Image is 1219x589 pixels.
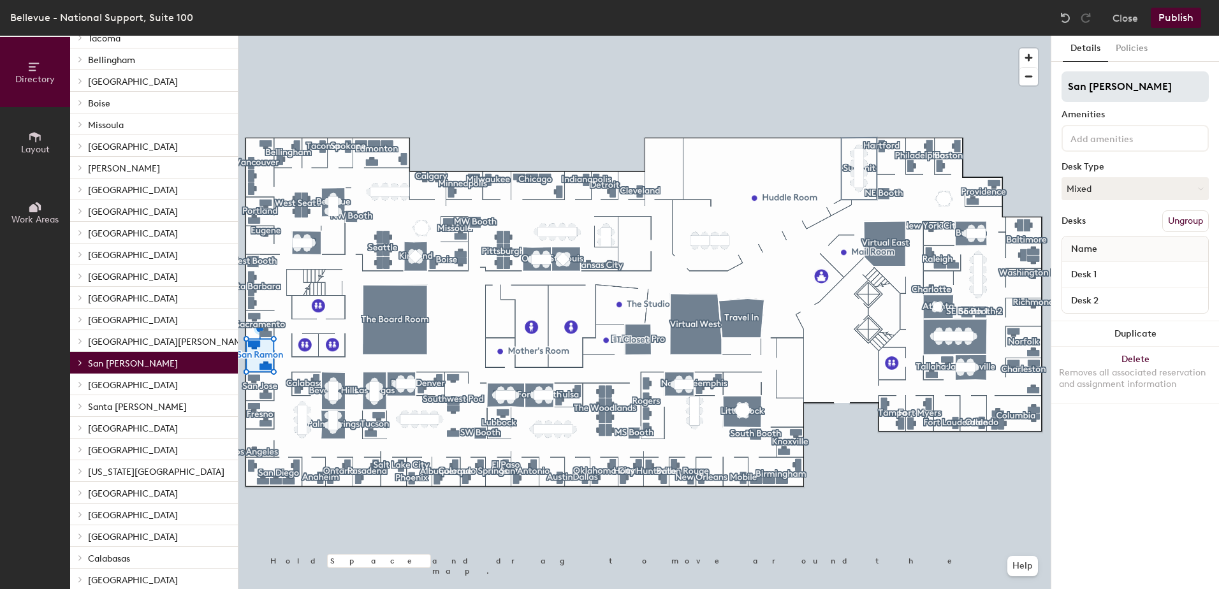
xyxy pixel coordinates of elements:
[1062,216,1086,226] div: Desks
[1051,347,1219,403] button: DeleteRemoves all associated reservation and assignment information
[1151,8,1201,28] button: Publish
[1059,367,1211,390] div: Removes all associated reservation and assignment information
[1007,556,1038,576] button: Help
[88,207,178,217] span: [GEOGRAPHIC_DATA]
[88,510,178,521] span: [GEOGRAPHIC_DATA]
[15,74,55,85] span: Directory
[88,142,178,152] span: [GEOGRAPHIC_DATA]
[1108,36,1155,62] button: Policies
[1051,321,1219,347] button: Duplicate
[88,402,187,412] span: Santa [PERSON_NAME]
[1065,238,1104,261] span: Name
[88,532,178,542] span: [GEOGRAPHIC_DATA]
[1113,8,1138,28] button: Close
[88,358,178,369] span: San [PERSON_NAME]
[88,337,250,347] span: [GEOGRAPHIC_DATA][PERSON_NAME]
[88,250,178,261] span: [GEOGRAPHIC_DATA]
[88,163,160,174] span: [PERSON_NAME]
[1065,291,1206,309] input: Unnamed desk
[88,315,178,326] span: [GEOGRAPHIC_DATA]
[88,33,120,44] span: Tacoma
[11,214,59,225] span: Work Areas
[88,445,178,456] span: [GEOGRAPHIC_DATA]
[1063,36,1108,62] button: Details
[88,185,178,196] span: [GEOGRAPHIC_DATA]
[21,144,50,155] span: Layout
[10,10,193,25] div: Bellevue - National Support, Suite 100
[88,467,224,477] span: [US_STATE][GEOGRAPHIC_DATA]
[88,488,178,499] span: [GEOGRAPHIC_DATA]
[1062,177,1209,200] button: Mixed
[88,272,178,282] span: [GEOGRAPHIC_DATA]
[88,423,178,434] span: [GEOGRAPHIC_DATA]
[88,553,130,564] span: Calabasas
[1059,11,1072,24] img: Undo
[88,575,178,586] span: [GEOGRAPHIC_DATA]
[88,55,135,66] span: Bellingham
[1065,266,1206,284] input: Unnamed desk
[1068,130,1183,145] input: Add amenities
[88,120,124,131] span: Missoula
[1062,162,1209,172] div: Desk Type
[88,76,178,87] span: [GEOGRAPHIC_DATA]
[88,293,178,304] span: [GEOGRAPHIC_DATA]
[1162,210,1209,232] button: Ungroup
[1062,110,1209,120] div: Amenities
[88,380,178,391] span: [GEOGRAPHIC_DATA]
[1079,11,1092,24] img: Redo
[88,98,110,109] span: Boise
[88,228,178,239] span: [GEOGRAPHIC_DATA]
